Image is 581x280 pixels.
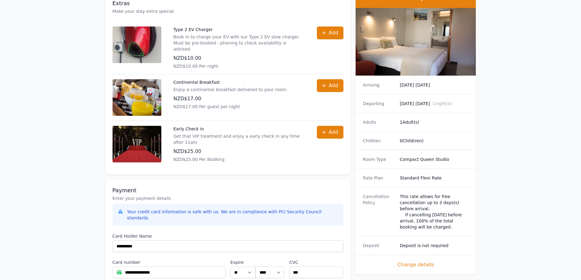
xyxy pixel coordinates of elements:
[174,55,305,62] p: NZD$10.00
[400,138,469,144] dd: 0 Child(ren)
[400,175,469,181] dd: Standard Flexi Rate
[400,119,469,125] dd: 1 Adult(s)
[113,187,343,194] h3: Payment
[400,243,469,249] dd: Deposit is not required
[230,259,256,265] label: Expire
[127,209,339,221] div: Your credit card information is safe with us. We are in compliance with PCI Security Council stan...
[363,101,395,107] dt: Departing
[400,156,469,162] dd: Compact Queen Studio
[174,95,288,102] p: NZD$17.00
[317,27,343,39] button: Add
[174,63,305,69] p: NZD$10.00 Per night
[329,29,338,37] span: Add
[400,82,469,88] dd: [DATE] [DATE]
[363,82,395,88] dt: Arriving
[174,34,305,52] p: Book in to charge your EV with our Type 2 EV slow charger. Must be pre-booked - phoning to check ...
[363,175,395,181] dt: Rate Plan
[256,259,284,265] label: .
[174,27,305,33] p: Type 2 EV Charger
[113,8,343,14] p: Make your stay extra special
[363,243,395,249] dt: Deposit
[174,126,305,132] p: Early Check in
[113,126,161,162] img: Early Check in
[400,101,469,107] dd: [DATE] [DATE]
[329,82,338,89] span: Add
[113,79,161,116] img: Continental Breakfast
[363,193,395,230] dt: Cancellation Policy
[363,261,469,268] span: Change details
[356,8,476,76] img: Compact Queen Studio
[174,104,288,110] p: NZD$17.00 Per guest per night
[289,259,343,265] label: CVC
[174,156,305,162] p: NZD$25.00 Per Booking
[400,193,469,230] div: This rate allows for free cancellation up to 3 days(s) before arrival. If cancelling [DATE] befor...
[174,133,305,145] p: Get that VIP treatment and enjoy a early check in any time after 11am
[113,259,226,265] label: Card number
[363,119,395,125] dt: Adults
[329,129,338,136] span: Add
[113,195,343,201] p: Enter your payment details
[174,148,305,155] p: NZD$25.00
[174,79,288,85] p: Continental Breakfast
[113,27,161,63] img: Type 2 EV Charger
[317,126,343,139] button: Add
[432,101,452,106] span: 1 night(s)
[113,233,343,239] label: Card Holder Name
[317,79,343,92] button: Add
[174,87,288,93] p: Enjoy a continental breakfast delivered to your room.
[363,138,395,144] dt: Children
[363,156,395,162] dt: Room Type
